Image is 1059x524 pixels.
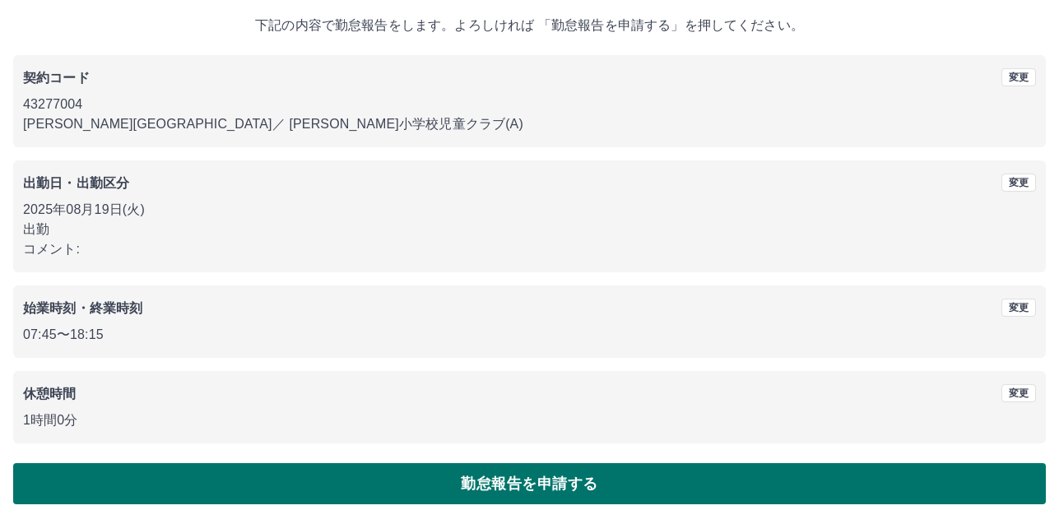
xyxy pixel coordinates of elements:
p: 2025年08月19日(火) [23,200,1036,220]
p: 出勤 [23,220,1036,239]
button: 勤怠報告を申請する [13,463,1046,504]
p: [PERSON_NAME][GEOGRAPHIC_DATA] ／ [PERSON_NAME]小学校児童クラブ(A) [23,114,1036,134]
b: 出勤日・出勤区分 [23,176,129,190]
p: 07:45 〜 18:15 [23,325,1036,345]
p: 1時間0分 [23,410,1036,430]
b: 休憩時間 [23,387,77,401]
button: 変更 [1001,68,1036,86]
p: コメント: [23,239,1036,259]
button: 変更 [1001,299,1036,317]
button: 変更 [1001,384,1036,402]
p: 下記の内容で勤怠報告をします。よろしければ 「勤怠報告を申請する」を押してください。 [13,16,1046,35]
b: 契約コード [23,71,90,85]
button: 変更 [1001,174,1036,192]
p: 43277004 [23,95,1036,114]
b: 始業時刻・終業時刻 [23,301,142,315]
